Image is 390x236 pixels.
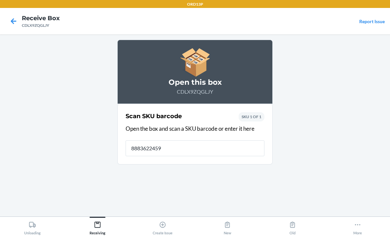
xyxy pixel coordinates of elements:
div: More [353,218,362,235]
a: Report Issue [359,19,385,24]
button: Receiving [65,217,130,235]
button: Old [260,217,325,235]
div: Old [289,218,296,235]
h3: Open this box [126,77,264,88]
p: SKU 1 OF 1 [242,114,261,120]
div: Create Issue [153,218,173,235]
h4: Receive Box [22,14,60,23]
div: Unloading [24,218,41,235]
button: More [325,217,390,235]
p: Open the box and scan a SKU barcode or enter it here [126,124,264,133]
button: Create Issue [130,217,195,235]
button: New [195,217,260,235]
div: New [224,218,231,235]
h2: Scan SKU barcode [126,112,182,120]
div: Receiving [90,218,105,235]
div: CDLX9ZQGLJY [22,23,60,28]
p: ORD13P [187,1,203,7]
p: CDLX9ZQGLJY [126,88,264,96]
input: SKU/Barcode [126,140,264,156]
